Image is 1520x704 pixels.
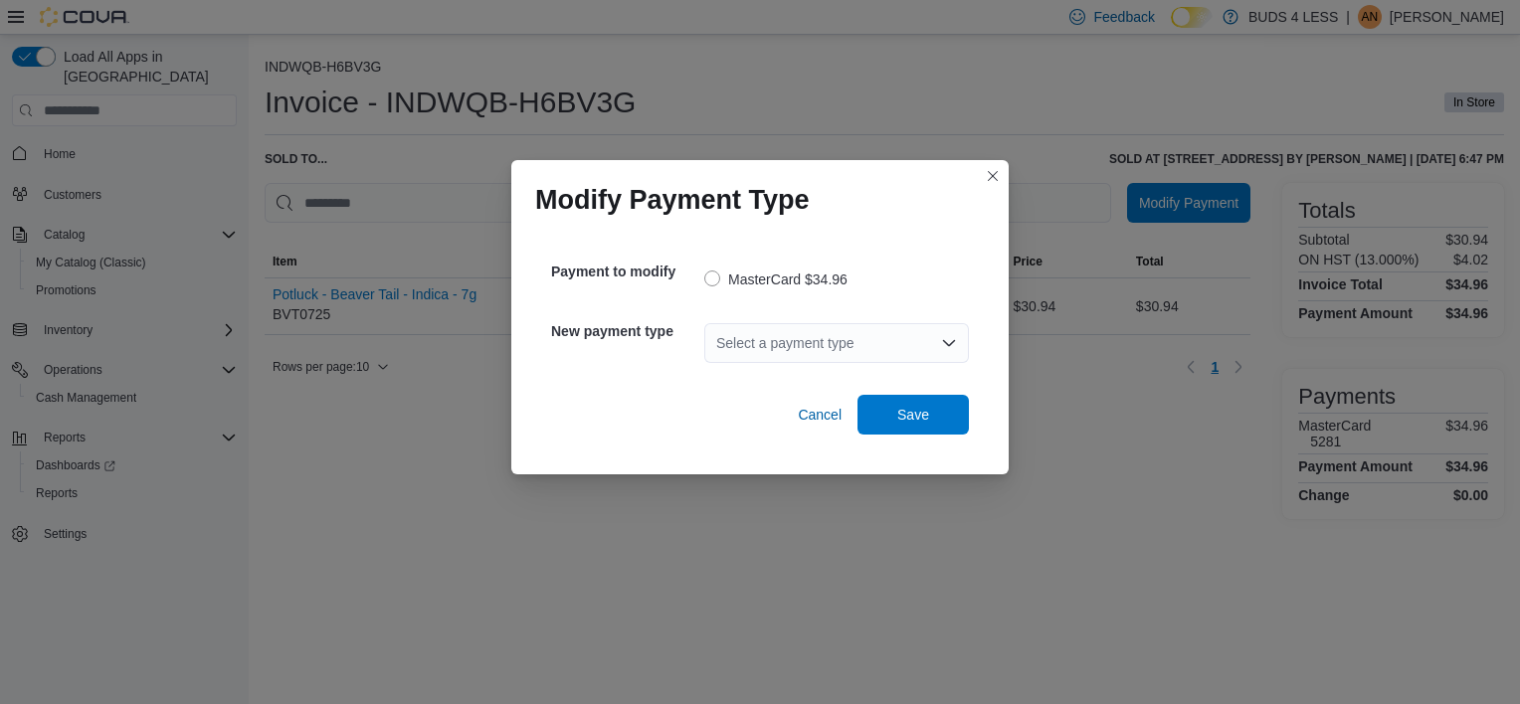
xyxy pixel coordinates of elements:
span: Save [897,405,929,425]
h5: Payment to modify [551,252,700,291]
h1: Modify Payment Type [535,184,810,216]
input: Accessible screen reader label [716,331,718,355]
button: Closes this modal window [981,164,1005,188]
label: MasterCard $34.96 [704,267,848,291]
button: Open list of options [941,335,957,351]
button: Save [857,395,969,435]
button: Cancel [790,395,850,435]
span: Cancel [798,405,842,425]
h5: New payment type [551,311,700,351]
